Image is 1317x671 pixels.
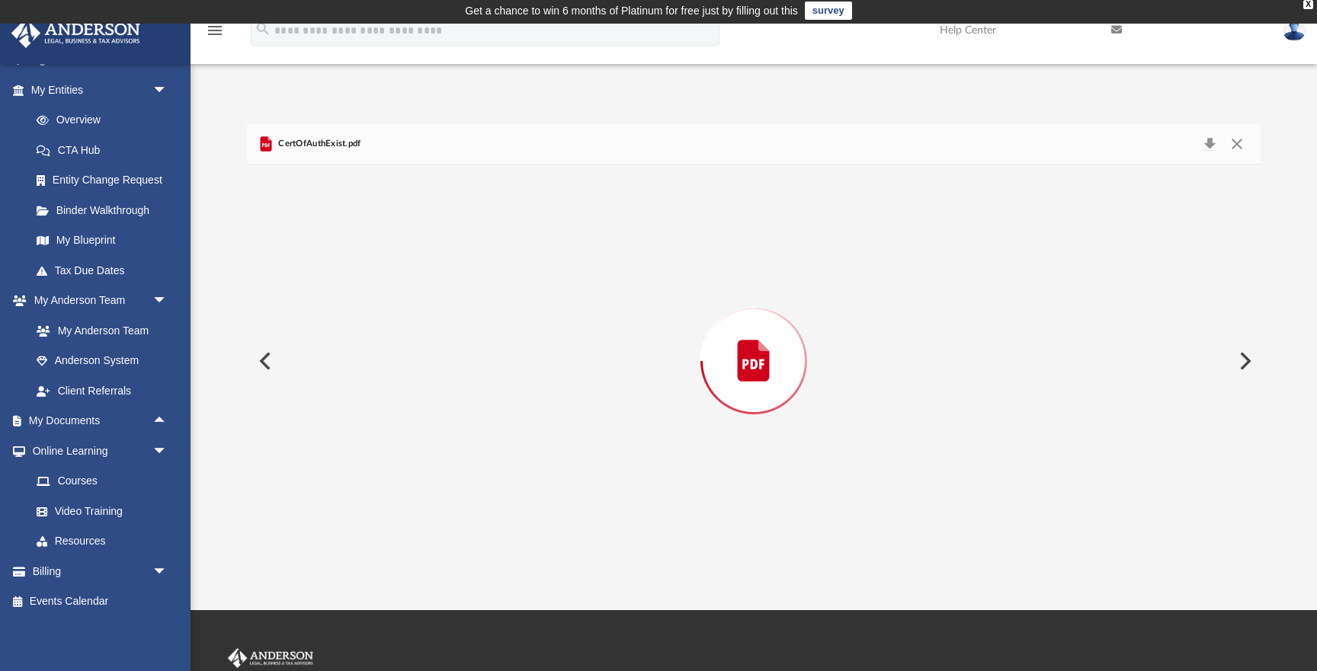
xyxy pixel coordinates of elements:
[11,406,183,436] a: My Documentsarrow_drop_up
[11,556,191,586] a: Billingarrow_drop_down
[152,556,183,587] span: arrow_drop_down
[1223,133,1251,155] button: Close
[1283,19,1306,41] img: User Pic
[21,496,175,526] a: Video Training
[21,135,191,165] a: CTA Hub
[11,75,191,105] a: My Entitiesarrow_drop_down
[21,195,191,225] a: Binder Walkthrough
[152,75,183,106] span: arrow_drop_down
[206,21,224,40] i: menu
[1196,133,1223,155] button: Download
[465,2,798,20] div: Get a chance to win 6 months of Platinum for free just by filling out this
[1227,340,1261,382] button: Next File
[21,165,191,196] a: Entity Change Request
[21,466,183,497] a: Courses
[21,375,183,406] a: Client Referrals
[21,346,183,376] a: Anderson System
[7,18,145,48] img: Anderson Advisors Platinum Portal
[247,340,280,382] button: Previous File
[152,286,183,317] span: arrow_drop_down
[152,406,183,437] span: arrow_drop_up
[21,255,191,286] a: Tax Due Dates
[247,124,1261,558] div: Preview
[225,648,316,668] img: Anderson Advisors Platinum Portal
[275,137,360,151] span: CertOfAuthExist.pdf
[21,105,191,136] a: Overview
[11,286,183,316] a: My Anderson Teamarrow_drop_down
[21,225,183,256] a: My Blueprint
[11,586,191,617] a: Events Calendar
[11,436,183,466] a: Online Learningarrow_drop_down
[255,21,271,37] i: search
[21,526,183,557] a: Resources
[21,315,175,346] a: My Anderson Team
[152,436,183,467] span: arrow_drop_down
[206,29,224,40] a: menu
[805,2,852,20] a: survey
